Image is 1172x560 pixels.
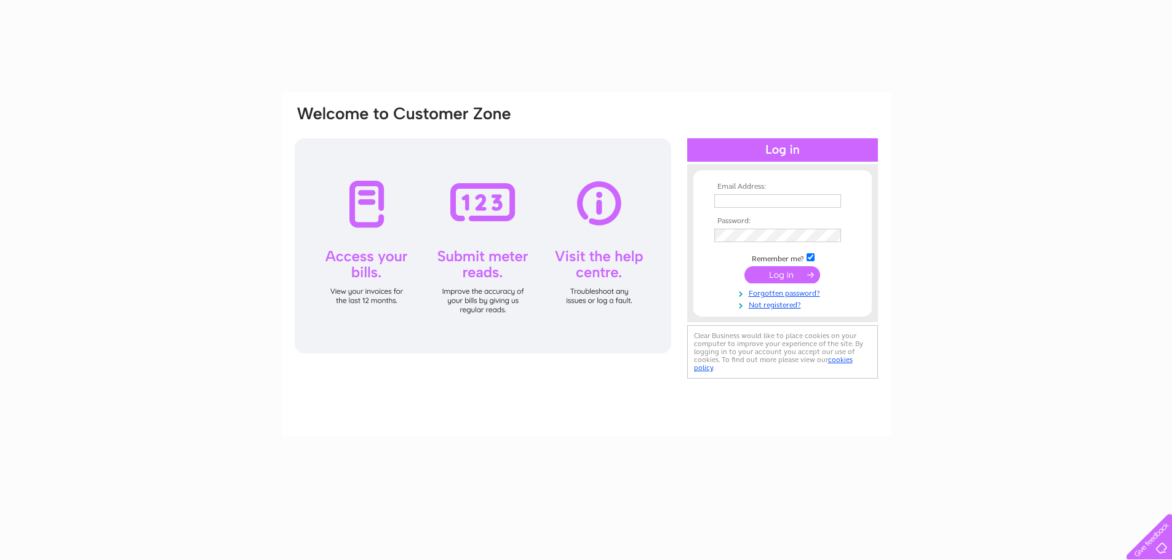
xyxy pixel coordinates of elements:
a: Not registered? [714,298,854,310]
th: Password: [711,217,854,226]
a: cookies policy [694,355,853,372]
div: Clear Business would like to place cookies on your computer to improve your experience of the sit... [687,325,878,379]
a: Forgotten password? [714,286,854,298]
input: Submit [744,266,820,283]
td: Remember me? [711,251,854,264]
th: Email Address: [711,183,854,191]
